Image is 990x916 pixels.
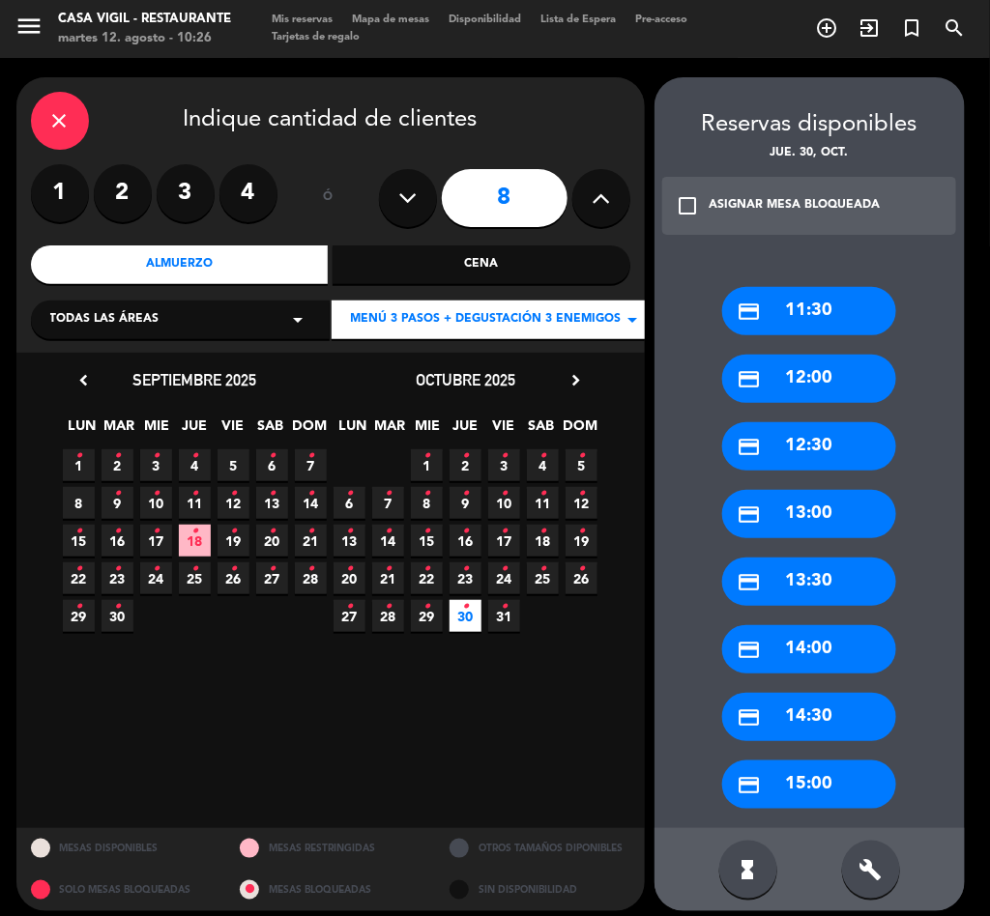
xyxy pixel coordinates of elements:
[527,449,559,481] span: 4
[307,478,314,509] i: •
[487,415,519,446] span: VIE
[346,478,353,509] i: •
[74,370,95,390] i: chevron_left
[103,415,135,446] span: MAR
[114,591,121,622] i: •
[179,562,211,594] span: 25
[412,415,444,446] span: MIE
[531,14,626,25] span: Lista de Espera
[230,478,237,509] i: •
[372,562,404,594] span: 21
[141,415,173,446] span: MIE
[114,554,121,585] i: •
[737,367,761,391] i: credit_card
[411,449,443,481] span: 1
[218,487,249,519] span: 12
[153,441,160,472] i: •
[48,109,72,132] i: close
[102,487,133,519] span: 9
[218,562,249,594] span: 26
[297,164,360,232] div: ó
[566,525,597,557] span: 19
[737,705,761,730] i: credit_card
[307,554,314,585] i: •
[737,435,761,459] i: credit_card
[269,554,276,585] i: •
[539,478,546,509] i: •
[722,558,896,606] div: 13:30
[722,422,896,471] div: 12:30
[450,415,481,446] span: JUE
[462,516,469,547] i: •
[737,773,761,797] i: credit_card
[334,525,365,557] span: 13
[295,525,327,557] span: 21
[94,164,152,222] label: 2
[462,441,469,472] i: •
[626,14,697,25] span: Pre-acceso
[102,525,133,557] span: 16
[423,478,430,509] i: •
[75,441,82,472] i: •
[66,415,98,446] span: LUN
[462,554,469,585] i: •
[374,415,406,446] span: MAR
[334,562,365,594] span: 20
[527,487,559,519] span: 11
[256,562,288,594] span: 27
[102,562,133,594] span: 23
[423,554,430,585] i: •
[230,554,237,585] i: •
[262,14,342,25] span: Mis reservas
[157,164,215,222] label: 3
[58,10,231,29] div: Casa Vigil - Restaurante
[450,449,481,481] span: 2
[722,287,896,335] div: 11:30
[737,638,761,662] i: credit_card
[75,554,82,585] i: •
[539,441,546,472] i: •
[858,16,881,40] i: exit_to_app
[269,516,276,547] i: •
[218,525,249,557] span: 19
[31,92,630,150] div: Indique cantidad de clientes
[63,487,95,519] span: 8
[218,449,249,481] span: 5
[287,308,310,331] i: arrow_drop_down
[655,106,965,144] div: Reservas disponibles
[578,441,585,472] i: •
[435,828,645,870] div: OTROS TAMAÑOS DIPONIBLES
[385,516,392,547] i: •
[566,562,597,594] span: 26
[31,245,329,284] div: Almuerzo
[225,870,435,911] div: MESAS BLOQUEADAS
[219,164,277,222] label: 4
[295,449,327,481] span: 7
[722,625,896,673] div: 14:00
[140,487,172,519] span: 10
[75,516,82,547] i: •
[351,310,622,329] span: Menú 3 Pasos + Degustación 3 enemigos
[262,32,369,43] span: Tarjetas de regalo
[254,415,286,446] span: SAB
[525,415,557,446] span: SAB
[102,449,133,481] span: 2
[737,502,761,527] i: credit_card
[191,478,198,509] i: •
[230,516,237,547] i: •
[140,562,172,594] span: 24
[578,478,585,509] i: •
[435,870,645,911] div: SIN DISPONIBILIDAD
[385,591,392,622] i: •
[179,449,211,481] span: 4
[16,870,226,911] div: SOLO MESAS BLOQUEADAS
[578,516,585,547] i: •
[501,441,508,472] i: •
[815,16,838,40] i: add_circle_outline
[342,14,439,25] span: Mapa de mesas
[539,554,546,585] i: •
[488,449,520,481] span: 3
[191,516,198,547] i: •
[859,858,883,881] i: build
[411,562,443,594] span: 22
